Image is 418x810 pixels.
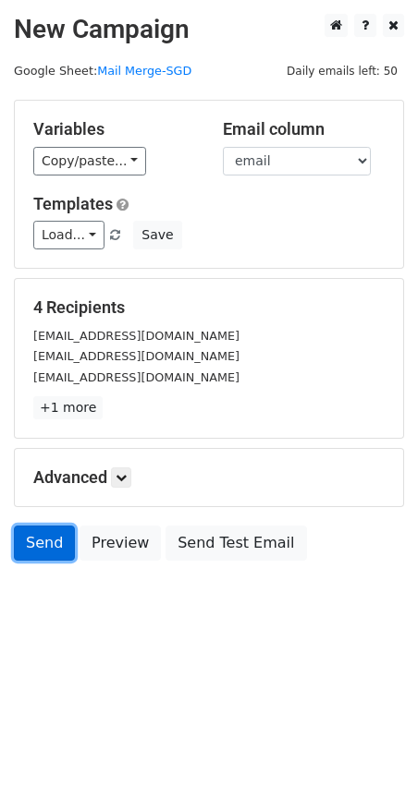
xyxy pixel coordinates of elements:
[33,349,240,363] small: [EMAIL_ADDRESS][DOMAIN_NAME]
[280,64,404,78] a: Daily emails left: 50
[326,721,418,810] iframe: Chat Widget
[14,64,191,78] small: Google Sheet:
[14,526,75,561] a: Send
[33,119,195,139] h5: Variables
[133,221,181,249] button: Save
[33,396,103,419] a: +1 more
[80,526,161,561] a: Preview
[33,467,385,488] h5: Advanced
[166,526,306,561] a: Send Test Email
[223,119,385,139] h5: Email column
[33,221,104,249] a: Load...
[97,64,191,78] a: Mail Merge-SGD
[33,329,240,343] small: [EMAIL_ADDRESS][DOMAIN_NAME]
[33,147,146,175] a: Copy/paste...
[33,194,113,213] a: Templates
[14,14,404,45] h2: New Campaign
[33,370,240,384] small: [EMAIL_ADDRESS][DOMAIN_NAME]
[280,61,404,81] span: Daily emails left: 50
[33,297,385,318] h5: 4 Recipients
